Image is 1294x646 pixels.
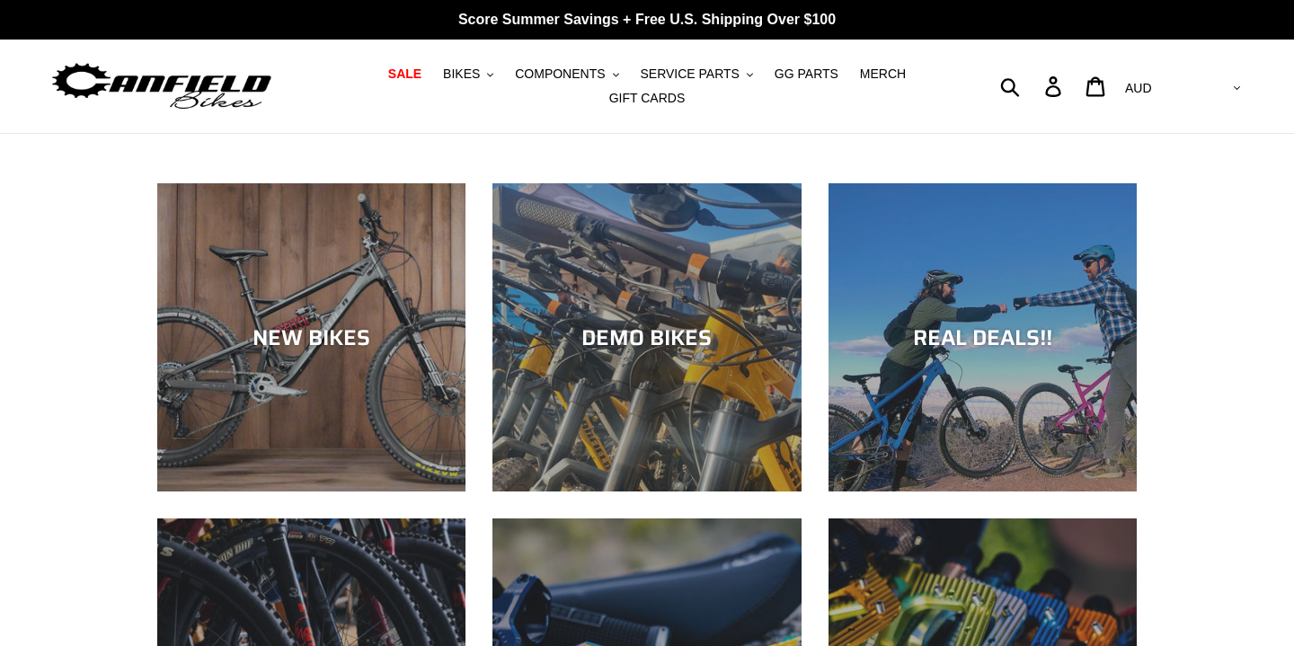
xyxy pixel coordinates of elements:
a: GIFT CARDS [600,86,695,111]
span: SALE [388,66,421,82]
div: DEMO BIKES [492,324,801,350]
a: REAL DEALS!! [829,183,1137,491]
span: COMPONENTS [515,66,605,82]
button: BIKES [434,62,502,86]
span: BIKES [443,66,480,82]
span: GG PARTS [775,66,838,82]
a: SALE [379,62,430,86]
img: Canfield Bikes [49,58,274,115]
a: MERCH [851,62,915,86]
span: SERVICE PARTS [640,66,739,82]
div: NEW BIKES [157,324,465,350]
div: REAL DEALS!! [829,324,1137,350]
button: SERVICE PARTS [631,62,761,86]
a: NEW BIKES [157,183,465,491]
input: Search [1010,66,1056,106]
a: GG PARTS [766,62,847,86]
button: COMPONENTS [506,62,627,86]
a: DEMO BIKES [492,183,801,491]
span: MERCH [860,66,906,82]
span: GIFT CARDS [609,91,686,106]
